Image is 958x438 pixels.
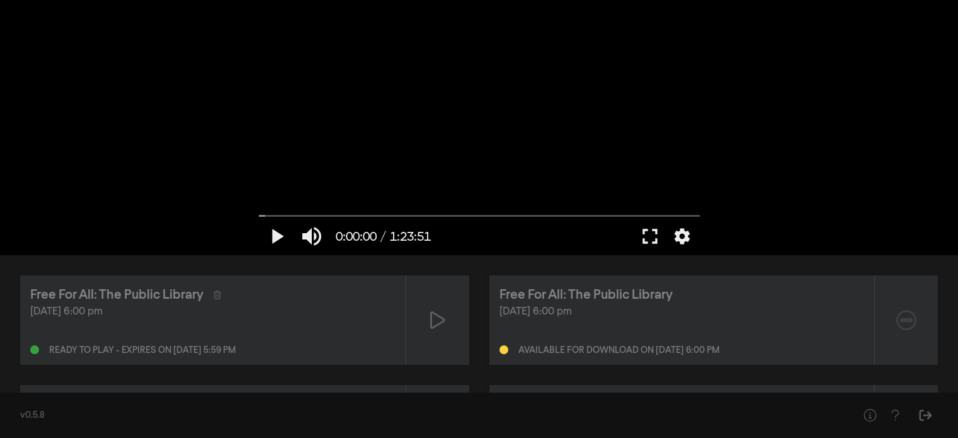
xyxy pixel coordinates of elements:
[259,217,294,255] button: Play
[857,403,882,428] button: Help
[30,304,396,320] div: [DATE] 6:00 pm
[518,346,719,355] div: Available for download on [DATE] 6:00 pm
[499,285,673,304] div: Free For All: The Public Library
[329,217,437,255] button: 0:00:00 / 1:23:51
[49,346,236,355] div: Ready to play - expires on [DATE] 5:59 pm
[294,217,329,255] button: Mute
[668,217,697,255] button: More settings
[882,403,908,428] button: Help
[913,403,938,428] button: Sign Out
[632,217,668,255] button: Full screen
[499,304,865,320] div: [DATE] 6:00 pm
[30,285,203,304] div: Free For All: The Public Library
[20,409,832,422] div: v0.5.8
